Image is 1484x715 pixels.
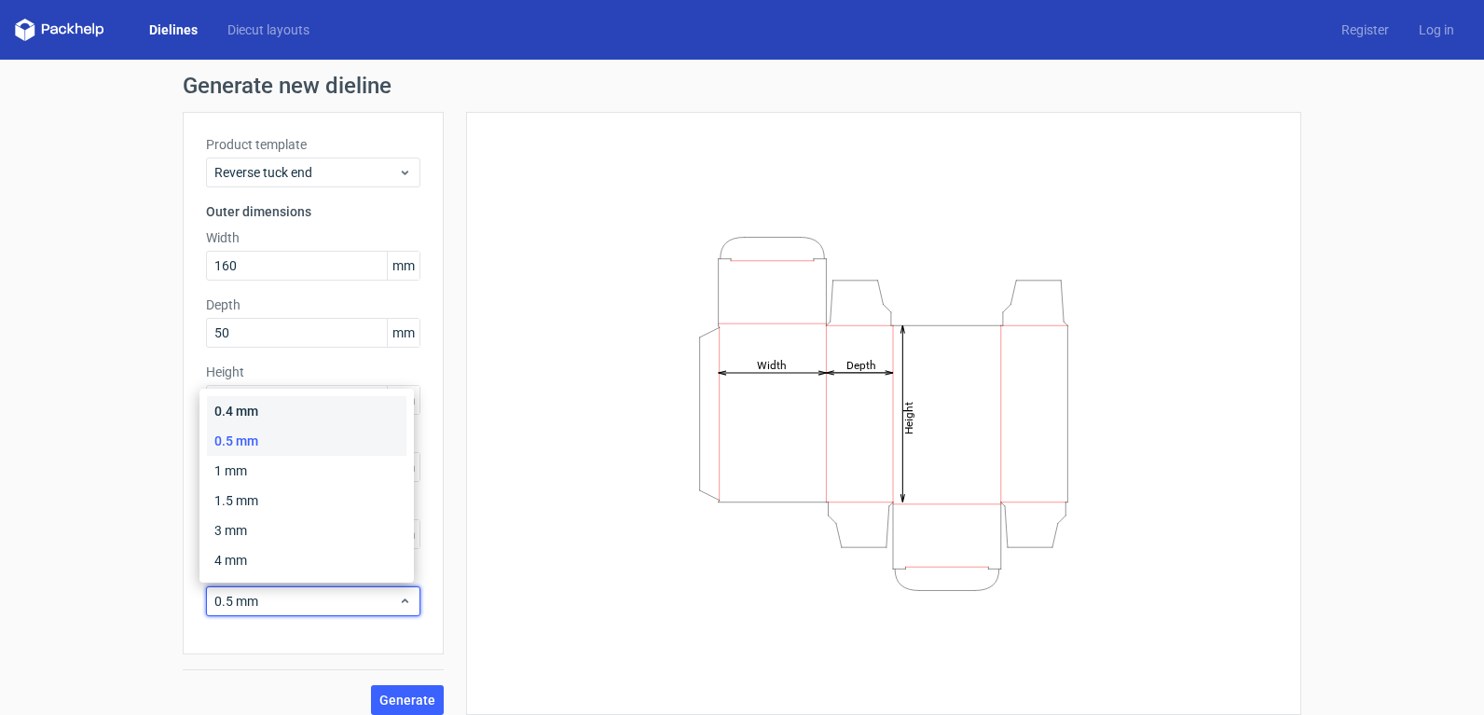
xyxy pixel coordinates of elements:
h1: Generate new dieline [183,75,1301,97]
span: mm [387,252,419,280]
span: Reverse tuck end [214,163,398,182]
tspan: Height [902,401,915,433]
span: 0.5 mm [214,592,398,611]
label: Depth [206,296,420,314]
label: Width [206,228,420,247]
div: 1 mm [207,456,406,486]
a: Log in [1404,21,1469,39]
a: Register [1326,21,1404,39]
a: Diecut layouts [213,21,324,39]
tspan: Width [757,358,787,371]
label: Product template [206,135,420,154]
div: 3 mm [207,516,406,545]
label: Height [206,363,420,381]
a: Dielines [134,21,213,39]
span: Generate [379,694,435,707]
span: mm [387,386,419,414]
tspan: Depth [846,358,876,371]
div: 0.4 mm [207,396,406,426]
span: mm [387,319,419,347]
button: Generate [371,685,444,715]
h3: Outer dimensions [206,202,420,221]
div: 0.5 mm [207,426,406,456]
div: 1.5 mm [207,486,406,516]
div: 4 mm [207,545,406,575]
